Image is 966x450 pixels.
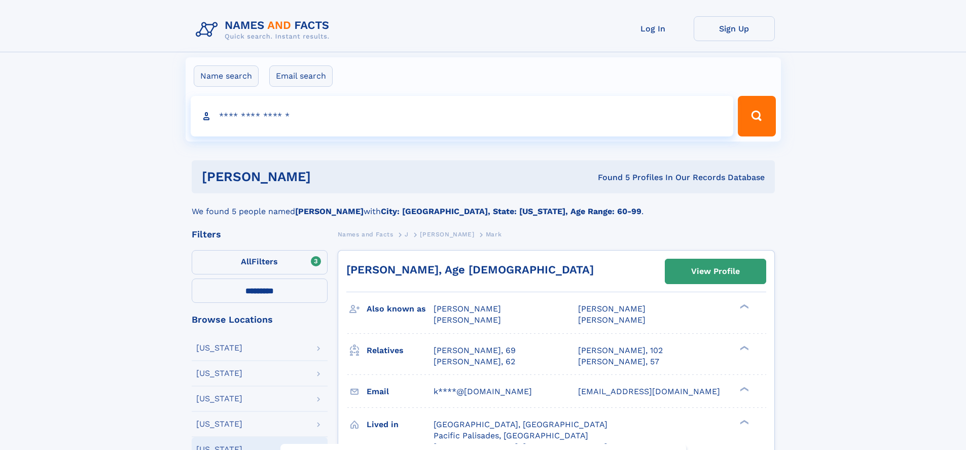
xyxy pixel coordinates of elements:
[338,228,393,240] a: Names and Facts
[192,193,775,218] div: We found 5 people named with .
[694,16,775,41] a: Sign Up
[405,228,409,240] a: J
[381,206,641,216] b: City: [GEOGRAPHIC_DATA], State: [US_STATE], Age Range: 60-99
[454,172,765,183] div: Found 5 Profiles In Our Records Database
[665,259,766,284] a: View Profile
[737,344,749,351] div: ❯
[241,257,252,266] span: All
[737,386,749,392] div: ❯
[434,345,516,356] a: [PERSON_NAME], 69
[367,342,434,359] h3: Relatives
[737,303,749,310] div: ❯
[196,420,242,428] div: [US_STATE]
[434,431,588,440] span: Pacific Palisades, [GEOGRAPHIC_DATA]
[578,356,659,367] a: [PERSON_NAME], 57
[196,369,242,377] div: [US_STATE]
[196,344,242,352] div: [US_STATE]
[367,300,434,318] h3: Also known as
[578,315,646,325] span: [PERSON_NAME]
[295,206,364,216] b: [PERSON_NAME]
[578,387,720,396] span: [EMAIL_ADDRESS][DOMAIN_NAME]
[434,315,501,325] span: [PERSON_NAME]
[196,395,242,403] div: [US_STATE]
[367,416,434,433] h3: Lived in
[738,96,775,136] button: Search Button
[434,304,501,314] span: [PERSON_NAME]
[420,228,474,240] a: [PERSON_NAME]
[192,16,338,44] img: Logo Names and Facts
[191,96,734,136] input: search input
[434,356,515,367] a: [PERSON_NAME], 62
[613,16,694,41] a: Log In
[202,170,454,183] h1: [PERSON_NAME]
[194,65,259,87] label: Name search
[434,420,607,429] span: [GEOGRAPHIC_DATA], [GEOGRAPHIC_DATA]
[486,231,502,238] span: Mark
[192,315,328,324] div: Browse Locations
[367,383,434,400] h3: Email
[420,231,474,238] span: [PERSON_NAME]
[578,304,646,314] span: [PERSON_NAME]
[405,231,409,238] span: J
[269,65,333,87] label: Email search
[346,263,594,276] a: [PERSON_NAME], Age [DEMOGRAPHIC_DATA]
[192,250,328,274] label: Filters
[691,260,740,283] div: View Profile
[192,230,328,239] div: Filters
[737,419,749,425] div: ❯
[578,345,663,356] a: [PERSON_NAME], 102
